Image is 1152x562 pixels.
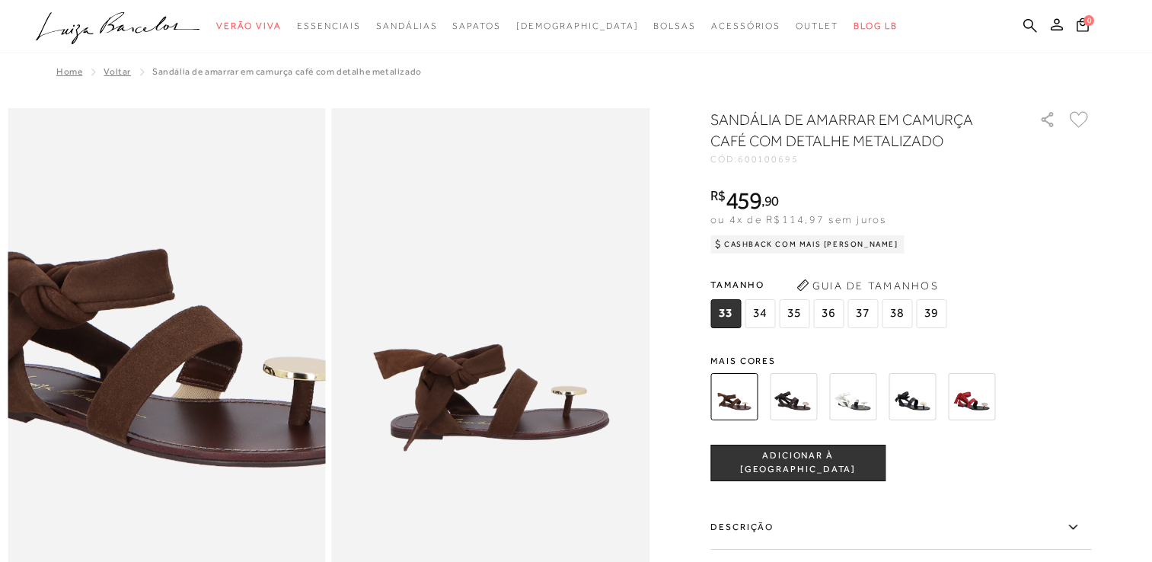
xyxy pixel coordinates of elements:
[710,235,905,254] div: Cashback com Mais [PERSON_NAME]
[796,12,838,40] a: noSubCategoriesText
[854,21,898,31] span: BLOG LB
[710,273,950,296] span: Tamanho
[1083,15,1094,26] span: 0
[452,21,500,31] span: Sapatos
[104,66,131,77] a: Voltar
[710,189,726,203] i: R$
[56,66,82,77] a: Home
[710,213,886,225] span: ou 4x de R$114,97 sem juros
[710,506,1091,550] label: Descrição
[738,154,799,164] span: 600100695
[297,12,361,40] a: noSubCategoriesText
[653,12,696,40] a: noSubCategoriesText
[216,12,282,40] a: noSubCategoriesText
[847,299,878,328] span: 37
[376,12,437,40] a: noSubCategoriesText
[829,373,876,420] img: SANDÁLIA RASTEIRA EM COURO OFF WHITE COM TOE RING
[376,21,437,31] span: Sandálias
[882,299,912,328] span: 38
[452,12,500,40] a: noSubCategoriesText
[710,373,758,420] img: SANDÁLIA DE AMARRAR EM CAMURÇA CAFÉ COM DETALHE METALIZADO
[770,373,817,420] img: SANDÁLIA RASTEIRA EM COURO CAFÉ COM TOE RING
[889,373,936,420] img: SANDÁLIA RASTEIRA EM COURO PRETO COM TOE RING
[916,299,946,328] span: 39
[764,193,779,209] span: 90
[711,449,885,476] span: ADICIONAR À [GEOGRAPHIC_DATA]
[516,21,639,31] span: [DEMOGRAPHIC_DATA]
[813,299,844,328] span: 36
[726,187,761,214] span: 459
[710,109,996,152] h1: SANDÁLIA DE AMARRAR EM CAMURÇA CAFÉ COM DETALHE METALIZADO
[1072,17,1093,37] button: 0
[710,445,886,481] button: ADICIONAR À [GEOGRAPHIC_DATA]
[854,12,898,40] a: BLOG LB
[745,299,775,328] span: 34
[653,21,696,31] span: Bolsas
[216,21,282,31] span: Verão Viva
[152,66,422,77] span: SANDÁLIA DE AMARRAR EM CAMURÇA CAFÉ COM DETALHE METALIZADO
[710,356,1091,366] span: Mais cores
[796,21,838,31] span: Outlet
[711,21,780,31] span: Acessórios
[761,194,779,208] i: ,
[297,21,361,31] span: Essenciais
[791,273,943,298] button: Guia de Tamanhos
[779,299,809,328] span: 35
[948,373,995,420] img: SANDÁLIA RASTEIRA EM COURO VERMELHO PIMENTA COM TOE RING
[710,155,1015,164] div: CÓD:
[711,12,780,40] a: noSubCategoriesText
[516,12,639,40] a: noSubCategoriesText
[710,299,741,328] span: 33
